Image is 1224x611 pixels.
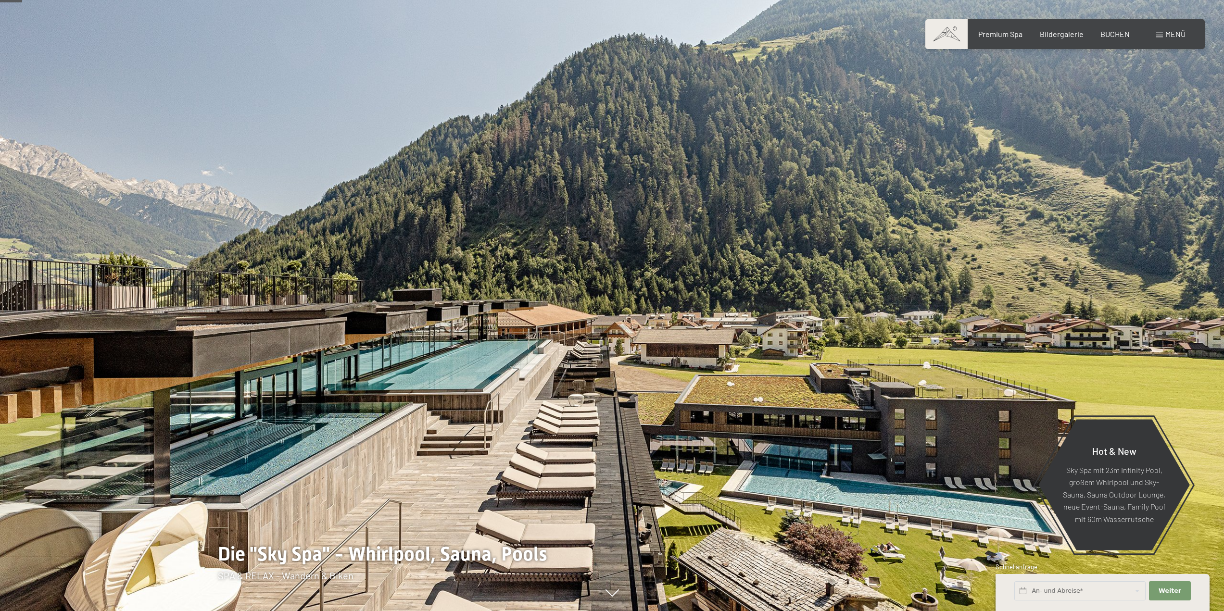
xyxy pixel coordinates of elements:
span: Weiter [1159,586,1181,595]
span: Einwilligung Marketing* [520,329,599,338]
button: Weiter [1149,581,1190,601]
span: Hot & New [1092,445,1136,456]
span: Menü [1165,29,1186,38]
a: Hot & New Sky Spa mit 23m Infinity Pool, großem Whirlpool und Sky-Sauna, Sauna Outdoor Lounge, ne... [1038,419,1190,551]
a: Bildergalerie [1040,29,1084,38]
a: Premium Spa [978,29,1022,38]
a: BUCHEN [1100,29,1130,38]
span: 1 [995,587,997,596]
p: Sky Spa mit 23m Infinity Pool, großem Whirlpool und Sky-Sauna, Sauna Outdoor Lounge, neue Event-S... [1062,463,1166,525]
span: Schnellanfrage [996,563,1037,571]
